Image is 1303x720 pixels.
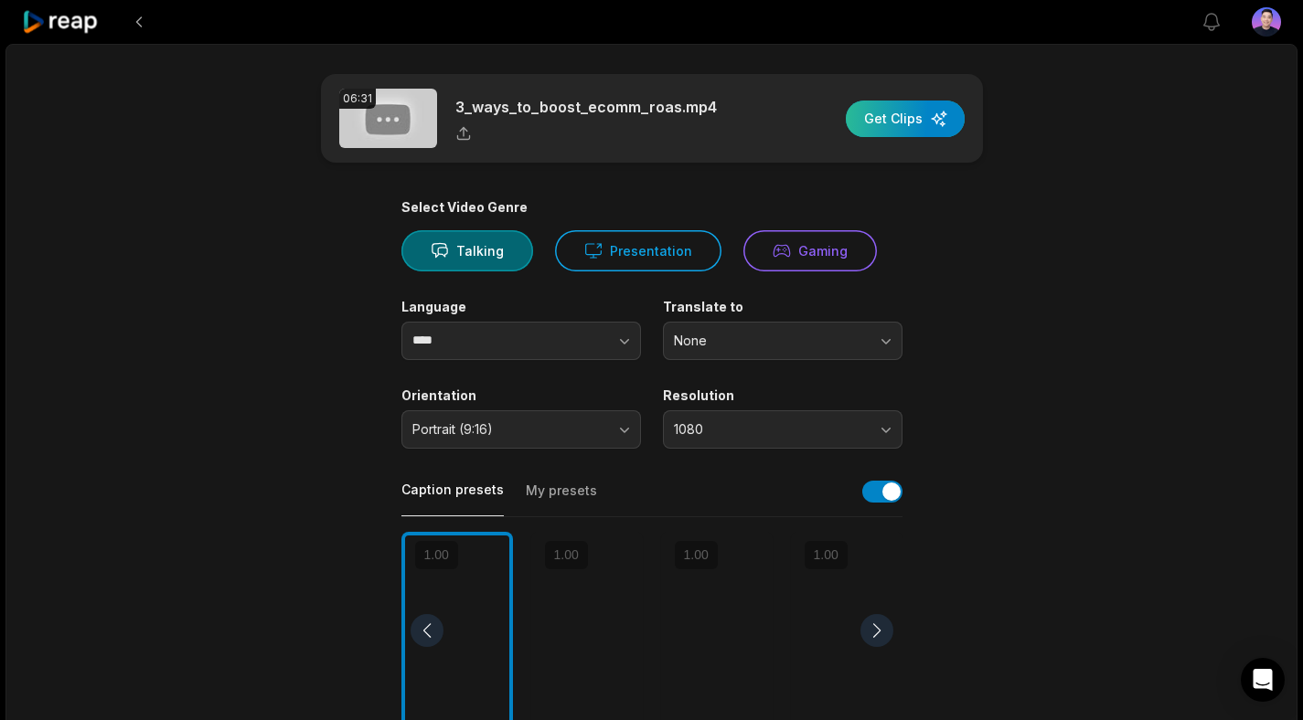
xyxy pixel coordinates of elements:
[674,421,866,438] span: 1080
[663,299,902,315] label: Translate to
[1241,658,1285,702] div: Open Intercom Messenger
[663,410,902,449] button: 1080
[401,481,504,516] button: Caption presets
[339,89,376,109] div: 06:31
[412,421,604,438] span: Portrait (9:16)
[743,230,877,271] button: Gaming
[663,322,902,360] button: None
[555,230,721,271] button: Presentation
[401,410,641,449] button: Portrait (9:16)
[663,387,902,404] label: Resolution
[846,101,965,137] button: Get Clips
[401,387,641,404] label: Orientation
[401,299,641,315] label: Language
[674,333,866,349] span: None
[401,230,533,271] button: Talking
[401,199,902,216] div: Select Video Genre
[455,96,717,118] p: 3_ways_to_boost_ecomm_roas.mp4
[526,482,597,516] button: My presets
